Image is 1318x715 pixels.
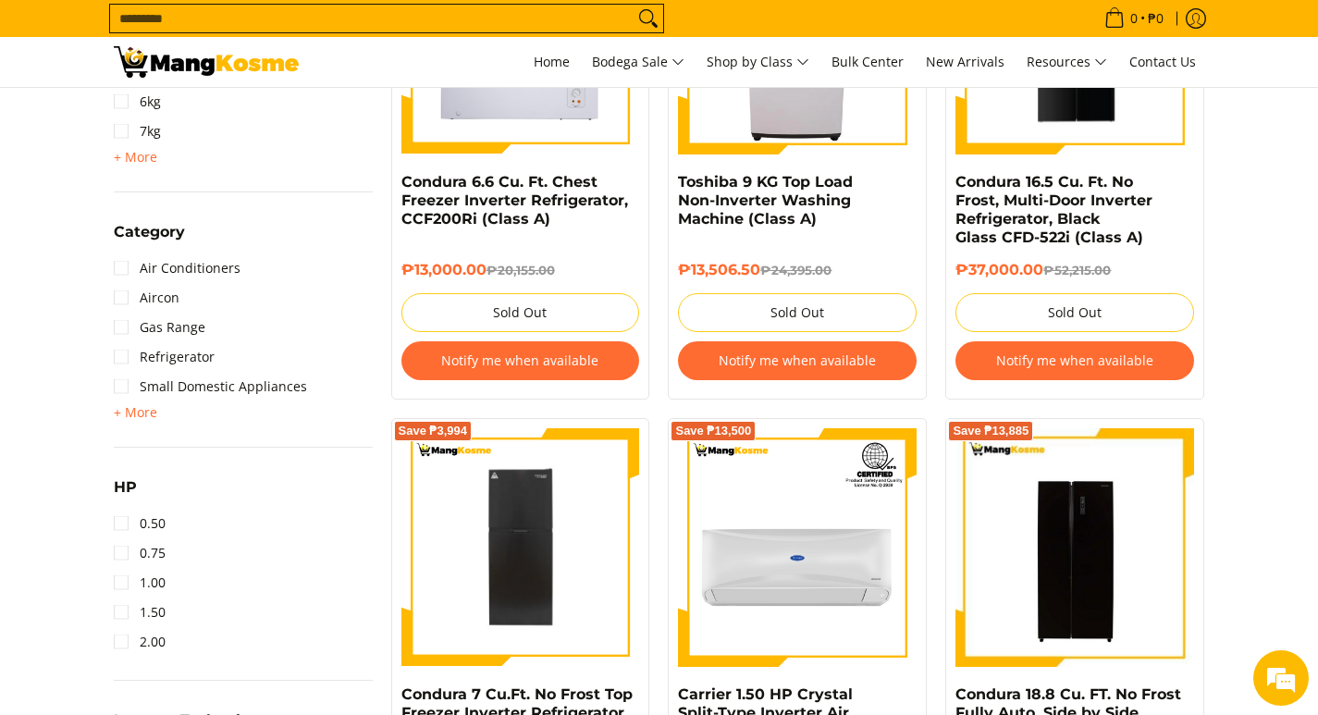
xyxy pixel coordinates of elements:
a: 1.00 [114,568,166,598]
span: + More [114,150,157,165]
a: Gas Range [114,313,205,342]
span: HP [114,480,137,495]
a: 0.75 [114,538,166,568]
a: Condura 16.5 Cu. Ft. No Frost, Multi-Door Inverter Refrigerator, Black Glass CFD-522i (Class A) [955,173,1152,246]
a: 7kg [114,117,161,146]
del: ₱24,395.00 [760,263,831,277]
a: Air Conditioners [114,253,240,283]
a: Bodega Sale [583,37,694,87]
span: Contact Us [1129,53,1196,70]
summary: Open [114,401,157,424]
img: Carrier 1.50 HP Crystal Split-Type Inverter Air Conditioner (Class A) [678,428,917,667]
del: ₱20,155.00 [487,263,555,277]
a: New Arrivals [917,37,1014,87]
h6: ₱37,000.00 [955,261,1194,279]
a: 6kg [114,87,161,117]
span: Bodega Sale [592,51,684,74]
img: Class A | Page 3 | Mang Kosme [114,46,299,78]
a: Bulk Center [822,37,913,87]
button: Notify me when available [678,341,917,380]
img: Condura 18.8 Cu. FT. No Frost Fully Auto, Side by Side Inverter Refrigerator, Black Glass, CSS-56... [955,428,1194,667]
del: ₱52,215.00 [1043,263,1111,277]
span: Resources [1027,51,1107,74]
a: Toshiba 9 KG Top Load Non-Inverter Washing Machine (Class A) [678,173,853,228]
span: + More [114,405,157,420]
button: Sold Out [678,293,917,332]
button: Notify me when available [401,341,640,380]
span: Save ₱13,500 [675,425,751,437]
h6: ₱13,506.50 [678,261,917,279]
a: Shop by Class [697,37,819,87]
span: Bulk Center [831,53,904,70]
a: Home [524,37,579,87]
nav: Main Menu [317,37,1205,87]
span: Home [534,53,570,70]
h6: ₱13,000.00 [401,261,640,279]
span: New Arrivals [926,53,1004,70]
summary: Open [114,480,137,509]
span: Save ₱3,994 [399,425,468,437]
span: • [1099,8,1169,29]
a: Contact Us [1120,37,1205,87]
a: Condura 6.6 Cu. Ft. Chest Freezer Inverter Refrigerator, CCF200Ri (Class A) [401,173,628,228]
summary: Open [114,225,185,253]
a: Refrigerator [114,342,215,372]
span: ₱0 [1145,12,1166,25]
summary: Open [114,146,157,168]
a: Resources [1017,37,1116,87]
button: Sold Out [955,293,1194,332]
span: Shop by Class [707,51,809,74]
span: 0 [1127,12,1140,25]
a: Aircon [114,283,179,313]
img: Condura 7 Cu.Ft. No Frost Top Freezer Inverter Refrigerator, Dark Inox CNF-217I (Class A) [401,428,640,667]
span: Save ₱13,885 [953,425,1029,437]
button: Search [634,5,663,32]
a: Small Domestic Appliances [114,372,307,401]
a: 2.00 [114,627,166,657]
a: 0.50 [114,509,166,538]
a: 1.50 [114,598,166,627]
button: Notify me when available [955,341,1194,380]
span: Category [114,225,185,240]
button: Sold Out [401,293,640,332]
